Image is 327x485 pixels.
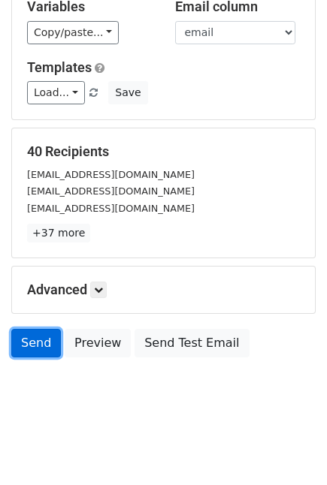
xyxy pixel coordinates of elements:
[252,413,327,485] iframe: Chat Widget
[135,329,249,357] a: Send Test Email
[27,81,85,104] a: Load...
[27,203,195,214] small: [EMAIL_ADDRESS][DOMAIN_NAME]
[27,282,300,298] h5: Advanced
[11,329,61,357] a: Send
[27,143,300,160] h5: 40 Recipients
[27,21,119,44] a: Copy/paste...
[27,169,195,180] small: [EMAIL_ADDRESS][DOMAIN_NAME]
[27,224,90,242] a: +37 more
[27,59,92,75] a: Templates
[27,185,195,197] small: [EMAIL_ADDRESS][DOMAIN_NAME]
[65,329,131,357] a: Preview
[108,81,147,104] button: Save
